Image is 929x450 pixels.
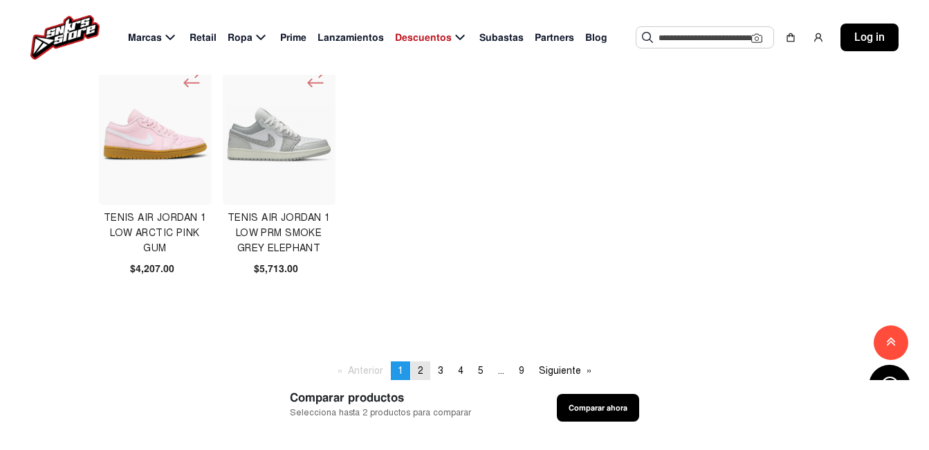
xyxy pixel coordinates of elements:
img: user [813,32,824,43]
img: Cámara [751,33,762,44]
img: logo [30,15,100,60]
img: Tenis Air Jordan 1 Low Arctic Pink Gum [102,108,209,161]
span: 1 [398,365,403,377]
a: Siguiente page [532,361,598,380]
img: Tenis Air Jordan 1 Low Prm Smoke Grey Elephant [226,107,333,162]
span: Ropa [228,30,252,45]
h4: Tenis Air Jordan 1 Low Arctic Pink Gum [99,210,212,256]
img: Buscar [642,32,653,43]
span: Prime [280,30,306,45]
span: 3 [438,365,443,377]
span: Subastas [479,30,524,45]
span: 9 [519,365,524,377]
ul: Pagination [331,361,599,380]
span: ... [498,365,504,377]
span: $5,713.00 [254,262,298,276]
span: Selecciona hasta 2 productos para comparar [290,406,471,420]
button: Comparar ahora [557,394,639,422]
span: Partners [535,30,574,45]
span: Comparar productos [290,389,471,406]
h4: Tenis Air Jordan 1 Low Prm Smoke Grey Elephant [223,210,335,256]
span: Marcas [128,30,162,45]
img: shopping [785,32,796,43]
span: Retail [190,30,217,45]
span: Log in [854,29,885,46]
span: 2 [418,365,423,377]
span: Blog [585,30,607,45]
span: $4,207.00 [130,262,174,276]
span: 4 [458,365,463,377]
span: Lanzamientos [318,30,384,45]
span: Anterior [348,365,383,377]
span: 5 [478,365,484,377]
span: Descuentos [395,30,452,45]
